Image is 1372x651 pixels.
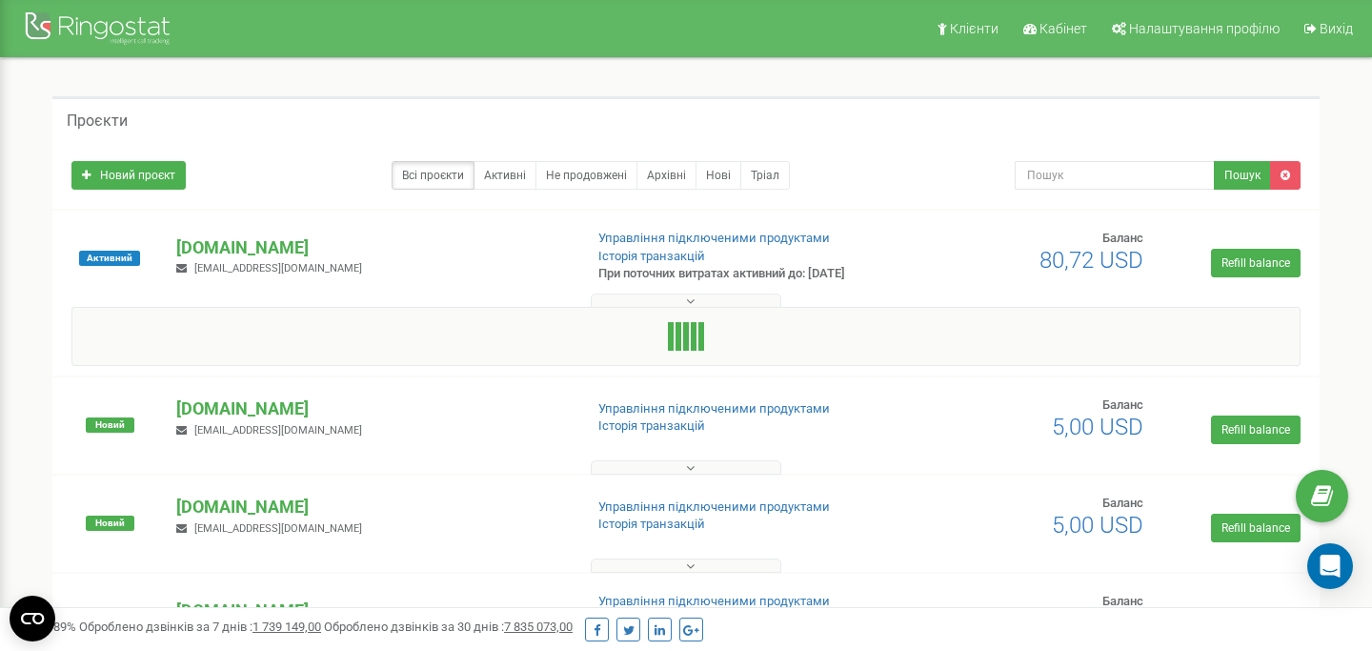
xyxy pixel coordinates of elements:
span: Налаштування профілю [1129,21,1280,36]
span: Оброблено дзвінків за 30 днів : [324,620,573,634]
span: Оброблено дзвінків за 7 днів : [79,620,321,634]
a: Архівні [636,161,696,190]
a: Refill balance [1211,249,1301,277]
p: [DOMAIN_NAME] [176,599,567,623]
img: Ringostat Logo [24,8,176,52]
span: [EMAIL_ADDRESS][DOMAIN_NAME] [194,262,362,275]
a: Управління підключеними продуктами [598,401,830,416]
a: Історія транзакцій [598,418,705,433]
span: Новий [86,417,134,433]
input: Пошук [1015,161,1215,190]
a: Управління підключеними продуктами [598,594,830,608]
span: 80,72 USD [1039,247,1143,274]
span: Баланс [1102,496,1143,510]
span: Активний [79,251,140,266]
u: 1 739 149,00 [252,620,321,634]
a: Не продовжені [535,161,637,190]
span: Баланс [1102,594,1143,608]
a: Історія транзакцій [598,249,705,263]
u: 7 835 073,00 [504,620,573,634]
span: Клієнти [950,21,999,36]
span: Кабінет [1039,21,1087,36]
a: Історія транзакцій [598,517,705,531]
span: [EMAIL_ADDRESS][DOMAIN_NAME] [194,424,362,437]
span: Баланс [1102,397,1143,412]
button: Open CMP widget [10,596,55,641]
p: [DOMAIN_NAME] [176,397,567,421]
span: 5,00 USD [1052,512,1143,539]
span: 5,00 USD [1052,414,1143,440]
p: При поточних витратах активний до: [DATE] [598,265,884,283]
div: Open Intercom Messenger [1307,543,1353,589]
h5: Проєкти [67,112,128,130]
a: Тріал [740,161,790,190]
a: Нові [696,161,741,190]
p: [DOMAIN_NAME] [176,235,567,260]
a: Управління підключеними продуктами [598,499,830,514]
span: Новий [86,516,134,531]
button: Пошук [1214,161,1271,190]
a: Refill balance [1211,416,1301,444]
span: Баланс [1102,231,1143,245]
span: Вихід [1320,21,1353,36]
a: Новий проєкт [71,161,186,190]
p: [DOMAIN_NAME] [176,495,567,519]
span: [EMAIL_ADDRESS][DOMAIN_NAME] [194,522,362,535]
a: Управління підключеними продуктами [598,231,830,245]
a: Активні [474,161,536,190]
a: Всі проєкти [392,161,474,190]
a: Refill balance [1211,514,1301,542]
